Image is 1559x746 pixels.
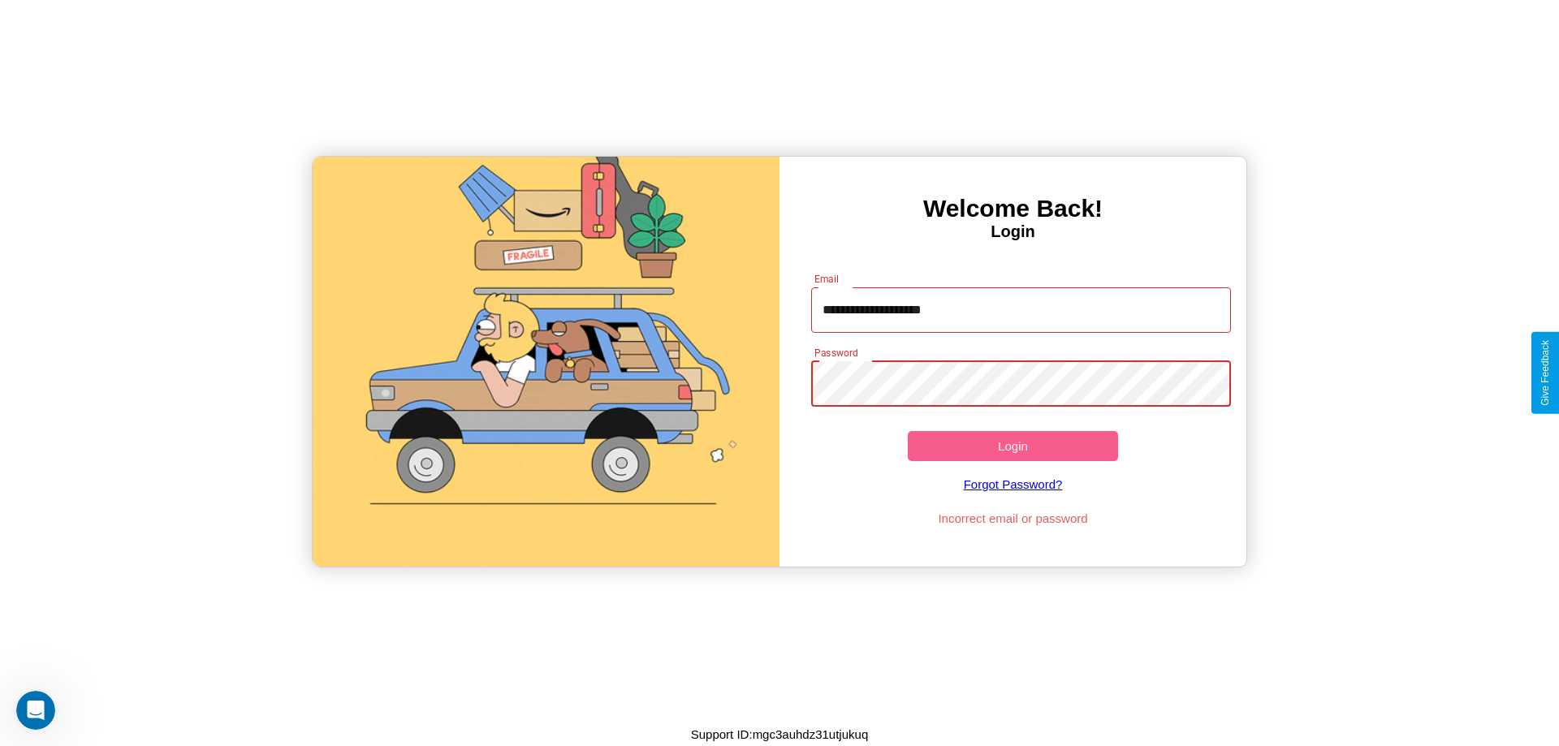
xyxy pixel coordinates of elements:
iframe: Intercom live chat [16,691,55,730]
button: Login [908,431,1118,461]
p: Support ID: mgc3auhdz31utjukuq [691,723,868,745]
img: gif [313,157,779,567]
a: Forgot Password? [803,461,1224,507]
h4: Login [779,222,1246,241]
div: Give Feedback [1540,340,1551,406]
p: Incorrect email or password [803,507,1224,529]
label: Email [814,272,840,286]
h3: Welcome Back! [779,195,1246,222]
label: Password [814,346,857,360]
